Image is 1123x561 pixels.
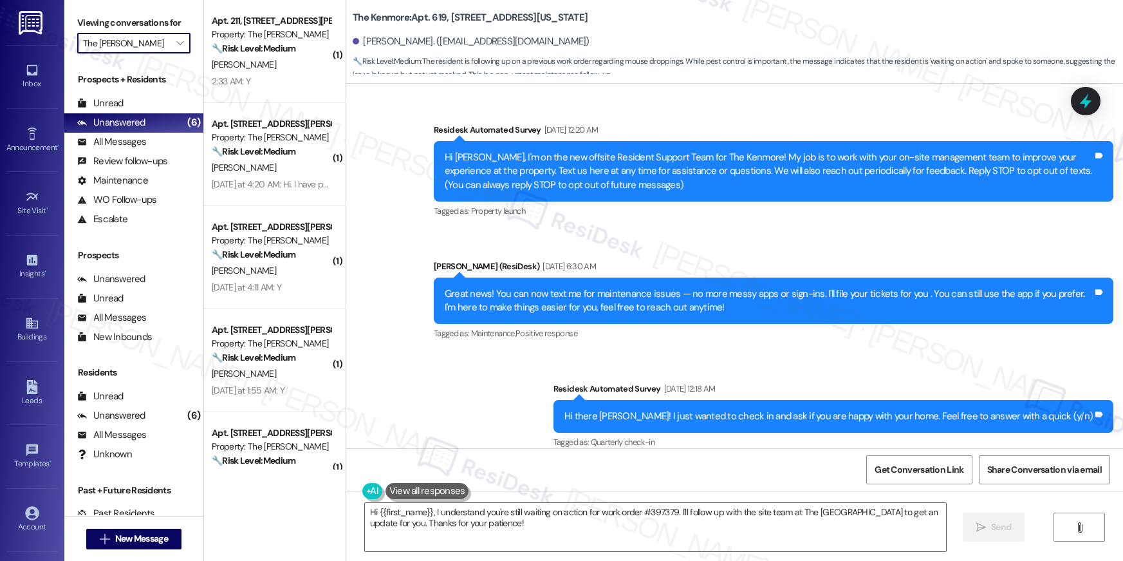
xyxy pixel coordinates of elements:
div: Unread [77,97,124,110]
button: Get Conversation Link [866,455,972,484]
div: [DATE] 12:18 AM [661,382,716,395]
a: Account [6,502,58,537]
img: ResiDesk Logo [19,11,45,35]
span: : The resident is following up on a previous work order regarding mouse droppings. While pest con... [353,55,1123,82]
span: • [44,267,46,276]
div: Hi [PERSON_NAME], I'm on the new offsite Resident Support Team for The Kenmore! My job is to work... [445,151,1093,192]
div: Unread [77,292,124,305]
div: 2:33 AM: Y [212,75,250,87]
span: Send [991,520,1011,534]
button: Share Conversation via email [979,455,1110,484]
div: Unknown [77,448,132,461]
div: All Messages [77,311,146,325]
span: [PERSON_NAME] [212,368,276,379]
div: Unanswered [77,272,145,286]
div: Apt. 211, [STREET_ADDRESS][PERSON_NAME] [212,14,331,28]
a: Insights • [6,249,58,284]
div: WO Follow-ups [77,193,156,207]
div: [DATE] 12:20 AM [541,123,599,137]
div: Property: The [PERSON_NAME] [212,28,331,41]
strong: 🔧 Risk Level: Medium [212,249,295,260]
button: Send [963,513,1025,542]
span: • [57,141,59,150]
strong: 🔧 Risk Level: Medium [212,146,295,157]
div: Apt. [STREET_ADDRESS][PERSON_NAME] [212,220,331,234]
div: Past + Future Residents [64,484,203,497]
div: All Messages [77,135,146,149]
span: • [46,204,48,213]
i:  [176,38,183,48]
a: Buildings [6,312,58,347]
div: Residesk Automated Survey [553,382,1113,400]
div: Prospects + Residents [64,73,203,86]
div: Past Residents [77,507,155,520]
div: Apt. [STREET_ADDRESS][PERSON_NAME] [212,117,331,131]
button: New Message [86,529,181,549]
span: Positive response [515,328,577,339]
div: Apt. [STREET_ADDRESS][PERSON_NAME] [212,426,331,440]
span: Maintenance , [471,328,515,339]
div: Review follow-ups [77,155,167,168]
div: All Messages [77,428,146,442]
a: Inbox [6,59,58,94]
div: (6) [184,113,203,133]
div: New Inbounds [77,330,152,344]
textarea: Hi {{first_name}}, I understand you're still waiting on action for work order #397379. I'll follo... [365,503,946,551]
strong: 🔧 Risk Level: Medium [212,43,295,54]
div: [DATE] 6:30 AM [539,260,596,273]
div: Unanswered [77,409,145,423]
div: Property: The [PERSON_NAME] [212,337,331,350]
div: Tagged as: [553,433,1113,452]
div: Apt. [STREET_ADDRESS][PERSON_NAME] [212,323,331,337]
b: The Kenmore: Apt. 619, [STREET_ADDRESS][US_STATE] [353,11,588,24]
span: [PERSON_NAME] [212,265,276,276]
span: New Message [115,532,168,546]
div: Property: The [PERSON_NAME] [212,440,331,453]
div: Residents [64,366,203,379]
div: Hi there [PERSON_NAME]! I just wanted to check in and ask if you are happy with your home. Feel f... [564,410,1093,423]
div: Tagged as: [434,202,1113,220]
div: Property: The [PERSON_NAME] [212,234,331,247]
i:  [976,522,986,533]
div: Property: The [PERSON_NAME] [212,131,331,144]
label: Viewing conversations for [77,13,190,33]
div: [PERSON_NAME]. ([EMAIL_ADDRESS][DOMAIN_NAME]) [353,35,589,48]
div: (6) [184,406,203,426]
input: All communities [83,33,170,53]
div: Maintenance [77,174,148,187]
a: Site Visit • [6,186,58,221]
div: [DATE] at 4:20 AM: Hi. I have paid this [DATE]! [212,178,378,190]
a: Leads [6,376,58,411]
div: Tagged as: [434,324,1113,343]
strong: 🔧 Risk Level: Medium [212,455,295,466]
span: • [50,457,51,466]
div: Unanswered [77,116,145,129]
span: Quarterly check-in [591,437,654,448]
a: Templates • [6,439,58,474]
i:  [100,534,109,544]
strong: 🔧 Risk Level: Medium [212,352,295,363]
div: Great news! You can now text me for maintenance issues — no more messy apps or sign-ins. I'll fil... [445,287,1093,315]
span: Property launch [471,205,525,216]
span: Get Conversation Link [875,463,963,477]
div: Unread [77,390,124,403]
div: Escalate [77,213,127,226]
div: Residesk Automated Survey [434,123,1113,141]
span: Share Conversation via email [987,463,1102,477]
span: [PERSON_NAME] [212,162,276,173]
div: [DATE] at 4:11 AM: Y [212,281,281,293]
i:  [1075,522,1084,533]
strong: 🔧 Risk Level: Medium [353,56,421,66]
div: Prospects [64,249,203,262]
div: [PERSON_NAME] (ResiDesk) [434,260,1113,278]
div: [DATE] at 1:55 AM: Y [212,385,284,396]
span: [PERSON_NAME] [212,59,276,70]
